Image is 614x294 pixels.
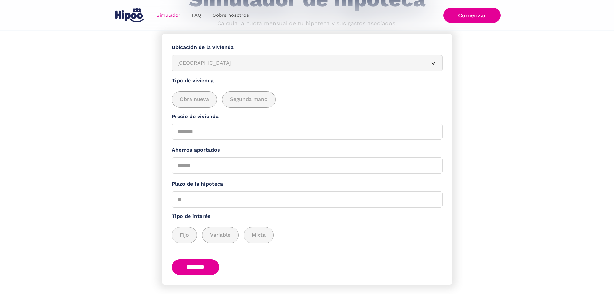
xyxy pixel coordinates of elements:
[151,9,186,22] a: Simulador
[172,227,443,243] div: add_description_here
[186,9,207,22] a: FAQ
[207,9,255,22] a: Sobre nosotros
[172,91,443,108] div: add_description_here
[172,113,443,121] label: Precio de vivienda
[114,6,145,25] a: home
[177,59,422,67] div: [GEOGRAPHIC_DATA]
[172,146,443,154] label: Ahorros aportados
[180,231,189,239] span: Fijo
[252,231,266,239] span: Mixta
[443,8,501,23] a: Comenzar
[180,96,209,104] span: Obra nueva
[210,231,230,239] span: Variable
[162,34,452,285] form: Simulador Form
[172,44,443,52] label: Ubicación de la vivienda
[172,77,443,85] label: Tipo de vivienda
[172,180,443,188] label: Plazo de la hipoteca
[172,55,443,71] article: [GEOGRAPHIC_DATA]
[230,96,268,104] span: Segunda mano
[172,212,443,220] label: Tipo de interés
